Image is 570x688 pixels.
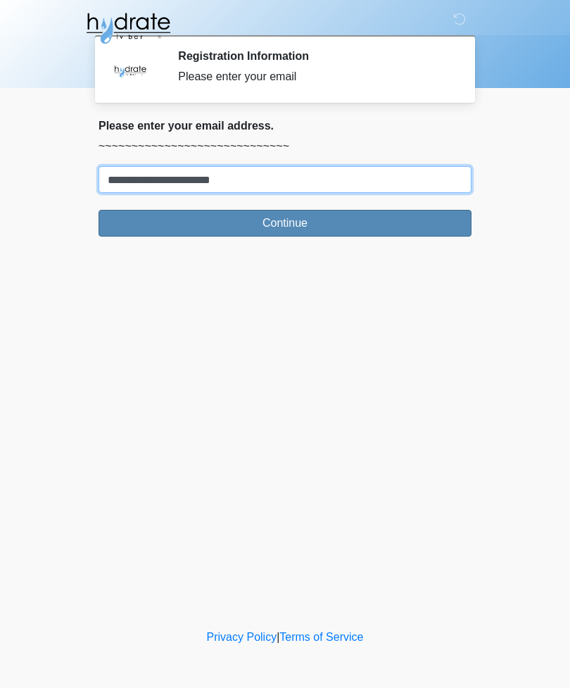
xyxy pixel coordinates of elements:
div: Please enter your email [178,68,450,85]
a: Privacy Policy [207,631,277,643]
img: Hydrate IV Bar - Fort Collins Logo [84,11,172,46]
a: Terms of Service [279,631,363,643]
p: ~~~~~~~~~~~~~~~~~~~~~~~~~~~~~ [99,138,471,155]
img: Agent Avatar [109,49,151,92]
h2: Please enter your email address. [99,119,471,132]
a: | [277,631,279,643]
button: Continue [99,210,471,237]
